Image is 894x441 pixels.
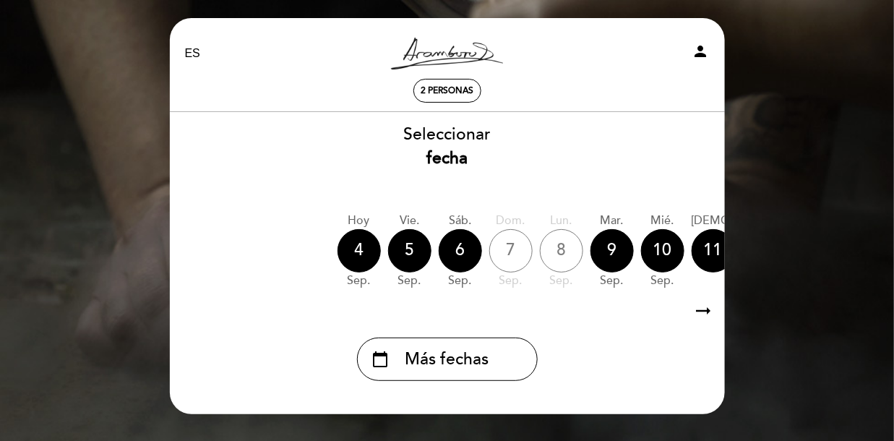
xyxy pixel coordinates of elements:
div: 5 [388,229,431,273]
div: 11 [692,229,735,273]
div: Seleccionar [169,123,726,171]
div: 10 [641,229,684,273]
div: mar. [590,213,634,229]
div: sep. [692,273,822,289]
div: 6 [439,229,482,273]
div: dom. [489,213,533,229]
button: person [692,43,710,65]
span: 2 personas [421,85,473,96]
i: calendar_today [372,347,390,372]
div: 4 [338,229,381,273]
div: [DEMOGRAPHIC_DATA]. [692,213,822,229]
span: Más fechas [405,348,489,372]
div: vie. [388,213,431,229]
i: person [692,43,710,60]
div: sep. [641,273,684,289]
div: lun. [540,213,583,229]
div: sep. [388,273,431,289]
i: arrow_right_alt [693,296,715,327]
div: sep. [338,273,381,289]
div: sep. [540,273,583,289]
div: sep. [590,273,634,289]
a: Aramburu Resto [357,34,538,74]
div: 7 [489,229,533,273]
div: mié. [641,213,684,229]
b: fecha [426,148,468,168]
div: sáb. [439,213,482,229]
div: 8 [540,229,583,273]
div: sep. [489,273,533,289]
div: sep. [439,273,482,289]
div: 9 [590,229,634,273]
div: Hoy [338,213,381,229]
